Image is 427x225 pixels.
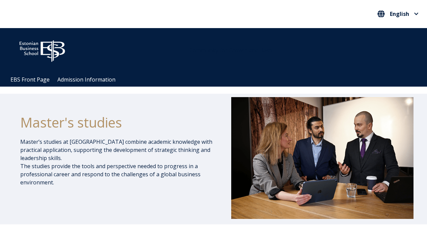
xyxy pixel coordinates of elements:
img: DSC_1073 [231,97,413,219]
span: Community for Growth and Resp [189,47,272,54]
button: English [376,8,420,19]
h1: Master's studies [20,114,216,131]
a: Admission Information [57,76,115,83]
p: Master’s studies at [GEOGRAPHIC_DATA] combine academic knowledge with practical application, supp... [20,138,216,186]
span: English [390,11,409,17]
nav: Select your language [376,8,420,20]
div: Navigation Menu [7,73,427,87]
img: ebs_logo2016_white [14,35,71,64]
a: EBS Front Page [10,76,50,83]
